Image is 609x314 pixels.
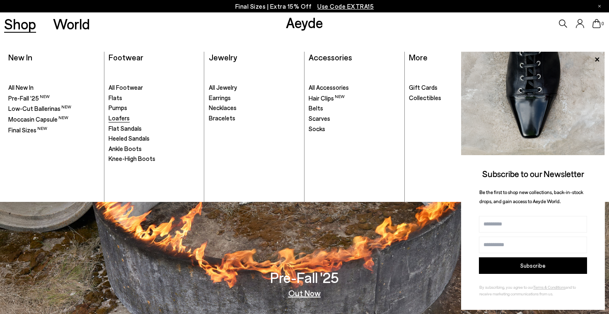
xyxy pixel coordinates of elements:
h3: Pre-Fall '25 [270,270,339,285]
span: Low-Cut Ballerinas [8,105,71,112]
span: Navigate to /collections/ss25-final-sizes [317,2,374,10]
a: All Footwear [109,84,200,92]
a: All Accessories [309,84,400,92]
a: Bracelets [209,114,300,122]
p: Final Sizes | Extra 15% Off [235,1,374,12]
a: 0 [592,19,601,28]
span: Flat Sandals [109,125,142,132]
a: Low-Cut Ballerinas [8,104,99,113]
a: Shop [4,17,36,31]
span: Bracelets [209,114,235,122]
a: Loafers [109,114,200,122]
a: Collectibles [409,94,500,102]
span: Gift Cards [409,84,437,91]
a: Socks [309,125,400,133]
a: All New In [8,84,99,92]
span: Pumps [109,104,127,111]
span: By subscribing, you agree to our [479,285,533,290]
a: Scarves [309,115,400,123]
a: Ankle Boots [109,145,200,153]
a: Pumps [109,104,200,112]
button: Subscribe [479,257,587,274]
span: All New In [8,84,34,91]
span: Pre-Fall '25 [8,94,50,102]
a: More [409,52,428,62]
a: Flat Sandals [109,125,200,133]
a: Heeled Sandals [109,134,200,143]
span: Earrings [209,94,231,101]
span: 0 [601,22,605,26]
a: Pre-Fall '25 [8,94,99,103]
a: Jewelry [209,52,237,62]
span: Heeled Sandals [109,134,150,142]
a: Footwear [109,52,143,62]
span: Hair Clips [309,94,345,102]
img: ca3f721fb6ff708a270709c41d776025.jpg [461,52,605,155]
span: Belts [309,104,323,112]
span: Collectibles [409,94,441,101]
a: Aeyde [286,14,323,31]
a: World [53,17,90,31]
span: Knee-High Boots [109,155,155,162]
a: Knee-High Boots [109,155,200,163]
a: All Jewelry [209,84,300,92]
a: Terms & Conditions [533,285,565,290]
a: Earrings [209,94,300,102]
span: Flats [109,94,122,101]
a: Belts [309,104,400,113]
span: Moccasin Capsule [8,115,68,123]
span: Ankle Boots [109,145,142,152]
span: Socks [309,125,325,132]
span: Subscribe to our Newsletter [482,168,584,179]
a: Gift Cards [409,84,500,92]
a: Flats [109,94,200,102]
span: Be the first to shop new collections, back-in-stock drops, and gain access to Aeyde World. [479,189,583,204]
span: Necklaces [209,104,237,111]
a: New In [8,52,32,62]
span: All Footwear [109,84,143,91]
span: Scarves [309,115,330,122]
a: Final Sizes [8,126,99,134]
span: All Accessories [309,84,349,91]
a: Moccasin Capsule [8,115,99,124]
span: Loafers [109,114,130,122]
a: Necklaces [209,104,300,112]
span: All Jewelry [209,84,237,91]
a: Out Now [288,289,321,297]
a: Accessories [309,52,352,62]
span: Final Sizes [8,126,47,134]
a: Hair Clips [309,94,400,103]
